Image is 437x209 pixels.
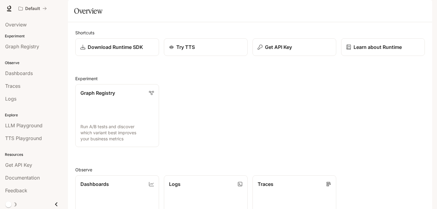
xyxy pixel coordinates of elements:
p: Default [25,6,40,11]
a: Download Runtime SDK [75,38,159,56]
h2: Experiment [75,75,425,82]
a: Graph RegistryRun A/B tests and discover which variant best improves your business metrics [75,84,159,147]
button: All workspaces [16,2,49,15]
p: Get API Key [265,43,292,51]
h2: Observe [75,166,425,173]
p: Try TTS [176,43,195,51]
h2: Shortcuts [75,29,425,36]
p: Download Runtime SDK [88,43,143,51]
p: Graph Registry [80,89,115,97]
p: Learn about Runtime [354,43,402,51]
h1: Overview [74,5,102,17]
button: Get API Key [252,38,336,56]
a: Try TTS [164,38,248,56]
a: Learn about Runtime [341,38,425,56]
p: Dashboards [80,180,109,188]
p: Traces [258,180,273,188]
p: Run A/B tests and discover which variant best improves your business metrics [80,124,154,142]
p: Logs [169,180,181,188]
